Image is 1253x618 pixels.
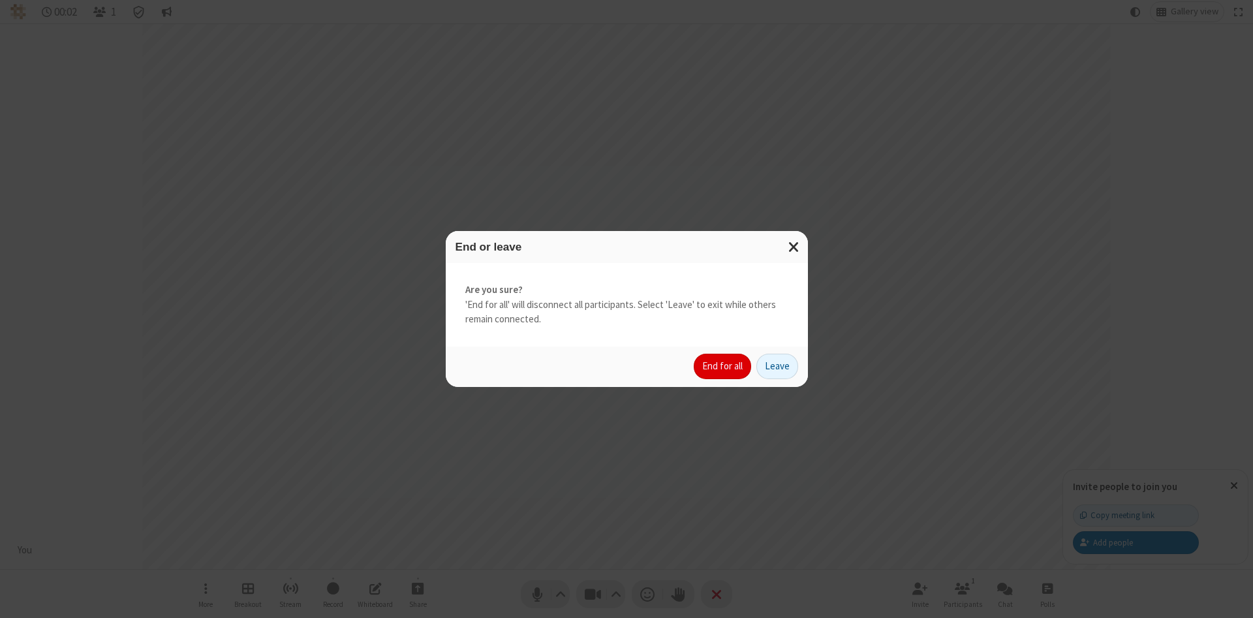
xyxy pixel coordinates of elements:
div: 'End for all' will disconnect all participants. Select 'Leave' to exit while others remain connec... [446,263,808,347]
button: Close modal [781,231,808,263]
button: End for all [694,354,751,380]
strong: Are you sure? [465,283,788,298]
h3: End or leave [456,241,798,253]
button: Leave [756,354,798,380]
